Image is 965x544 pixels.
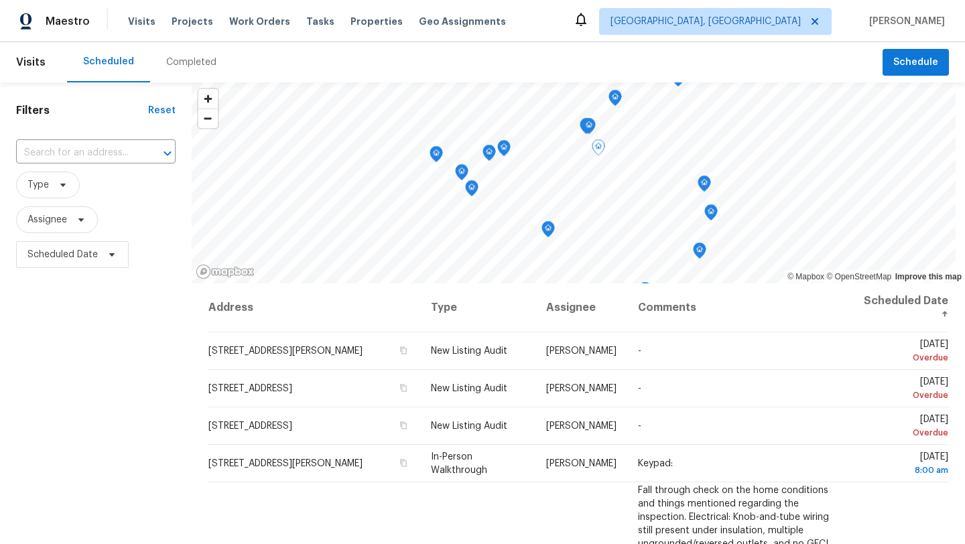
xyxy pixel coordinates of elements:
[397,419,409,431] button: Copy Address
[693,243,706,263] div: Map marker
[198,109,218,128] button: Zoom out
[541,221,555,242] div: Map marker
[397,457,409,469] button: Copy Address
[883,49,949,76] button: Schedule
[465,180,478,201] div: Map marker
[208,346,363,356] span: [STREET_ADDRESS][PERSON_NAME]
[582,118,596,139] div: Map marker
[860,377,948,402] span: [DATE]
[420,283,535,332] th: Type
[16,104,148,117] h1: Filters
[208,283,420,332] th: Address
[860,340,948,364] span: [DATE]
[430,146,443,167] div: Map marker
[27,248,98,261] span: Scheduled Date
[638,346,641,356] span: -
[639,282,652,303] div: Map marker
[535,283,627,332] th: Assignee
[208,421,292,431] span: [STREET_ADDRESS]
[592,139,605,160] div: Map marker
[638,421,641,431] span: -
[27,213,67,226] span: Assignee
[16,48,46,77] span: Visits
[638,384,641,393] span: -
[826,272,891,281] a: OpenStreetMap
[546,459,617,468] span: [PERSON_NAME]
[208,384,292,393] span: [STREET_ADDRESS]
[46,15,90,28] span: Maestro
[580,118,593,139] div: Map marker
[860,452,948,477] span: [DATE]
[172,15,213,28] span: Projects
[208,459,363,468] span: [STREET_ADDRESS][PERSON_NAME]
[198,89,218,109] button: Zoom in
[27,178,49,192] span: Type
[608,90,622,111] div: Map marker
[192,82,956,283] canvas: Map
[860,426,948,439] div: Overdue
[158,144,177,163] button: Open
[546,346,617,356] span: [PERSON_NAME]
[787,272,824,281] a: Mapbox
[546,384,617,393] span: [PERSON_NAME]
[16,143,138,163] input: Search for an address...
[350,15,403,28] span: Properties
[397,382,409,394] button: Copy Address
[704,204,718,225] div: Map marker
[610,15,801,28] span: [GEOGRAPHIC_DATA], [GEOGRAPHIC_DATA]
[128,15,155,28] span: Visits
[698,176,711,196] div: Map marker
[860,464,948,477] div: 8:00 am
[196,264,255,279] a: Mapbox homepage
[497,140,511,161] div: Map marker
[638,459,673,468] span: Keypad:
[229,15,290,28] span: Work Orders
[431,384,507,393] span: New Listing Audit
[397,344,409,356] button: Copy Address
[546,421,617,431] span: [PERSON_NAME]
[864,15,945,28] span: [PERSON_NAME]
[431,346,507,356] span: New Listing Audit
[482,145,496,165] div: Map marker
[148,104,176,117] div: Reset
[860,351,948,364] div: Overdue
[455,164,468,185] div: Map marker
[860,415,948,439] span: [DATE]
[893,54,938,71] span: Schedule
[627,283,850,332] th: Comments
[850,283,949,332] th: Scheduled Date ↑
[431,421,507,431] span: New Listing Audit
[431,452,487,475] span: In-Person Walkthrough
[83,55,134,68] div: Scheduled
[166,56,216,69] div: Completed
[306,17,334,26] span: Tasks
[895,272,962,281] a: Improve this map
[860,389,948,402] div: Overdue
[419,15,506,28] span: Geo Assignments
